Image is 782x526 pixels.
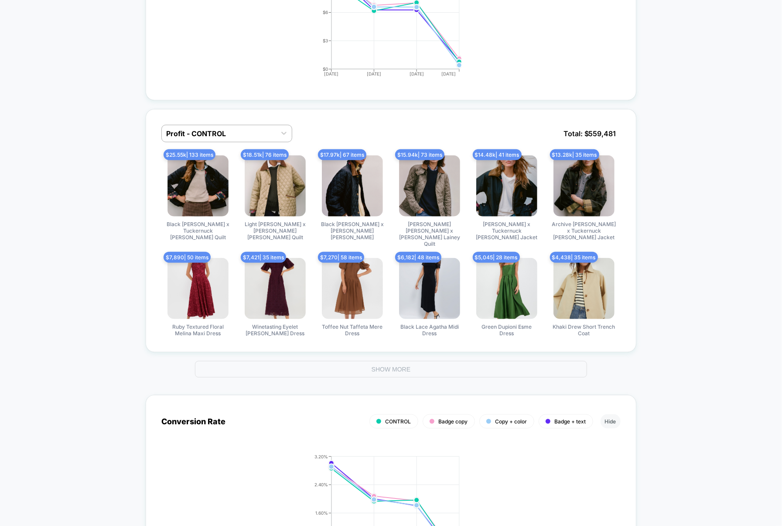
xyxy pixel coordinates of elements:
img: Khaki Drew Short Trench Coat [553,258,615,319]
span: $ 7,421 | 35 items [241,252,286,263]
span: Toffee Nut Taffeta Mere Dress [320,323,385,337]
tspan: 2.40% [314,482,328,487]
tspan: $0 [323,66,328,72]
span: $ 5,045 | 28 items [473,252,520,263]
span: Copy + color [495,418,527,425]
span: Total: $ 559,481 [559,125,621,142]
span: $ 25.55k | 133 items [164,149,215,160]
span: $ 17.97k | 67 items [318,149,366,160]
img: Black Barbour x Tuckernuck Kinsley Quilt [167,155,229,217]
span: Ruby Textured Floral Melina Maxi Dress [165,323,231,337]
span: $ 7,890 | 50 items [164,252,211,263]
img: Archive Olive Barbour x Tuckernuck Beverly Wax Jacket [553,155,615,217]
span: $ 7,270 | 58 items [318,252,364,263]
img: Dusty Khaki Barbour x Tuckernuck Lainey Quilt [399,155,460,217]
span: $ 15.94k | 73 items [395,149,444,160]
tspan: 1.60% [315,510,328,516]
span: Winetasting Eyelet [PERSON_NAME] Dress [242,323,308,337]
button: Show More [195,361,587,378]
span: Archive [PERSON_NAME] x Tuckernuck [PERSON_NAME] Jacket [551,221,617,241]
tspan: [DATE] [442,72,456,77]
span: [PERSON_NAME] x Tuckernuck [PERSON_NAME] Jacket [474,221,540,241]
span: Green Dupioni Esme Dress [474,323,540,337]
span: Badge copy [439,418,468,425]
span: $ 6,182 | 48 items [395,252,441,263]
span: Khaki Drew Short Trench Coat [551,323,617,337]
button: Hide [601,414,621,429]
img: Toffee Nut Taffeta Mere Dress [322,258,383,319]
span: Black [PERSON_NAME] x Tuckernuck [PERSON_NAME] Quilt [165,221,231,241]
span: $ 13.28k | 35 items [550,149,599,160]
tspan: [DATE] [324,72,338,77]
span: Black Lace Agatha Midi Dress [397,323,462,337]
tspan: $6 [323,10,328,15]
span: Badge + text [555,418,586,425]
img: Black Lace Agatha Midi Dress [399,258,460,319]
tspan: [DATE] [367,72,381,77]
img: Green Dupioni Esme Dress [476,258,537,319]
span: Light [PERSON_NAME] x [PERSON_NAME] [PERSON_NAME] Quilt [242,221,308,241]
img: Olive Barbour x Tuckernuck Elodie Wax Jacket [476,155,537,217]
tspan: [DATE] [410,72,424,77]
span: [PERSON_NAME] [PERSON_NAME] x [PERSON_NAME] Lainey Quilt [397,221,462,247]
img: Winetasting Eyelet Delaney Dress [245,258,306,319]
span: $ 14.48k | 41 items [473,149,522,160]
span: $ 18.51k | 76 items [241,149,289,160]
img: Ruby Textured Floral Melina Maxi Dress [167,258,229,319]
span: CONTROL [386,418,411,425]
span: Black [PERSON_NAME] x [PERSON_NAME] [PERSON_NAME] [320,221,385,241]
tspan: $3 [323,38,328,43]
tspan: 3.20% [314,454,328,459]
img: Black Barbour x Tuckernuck Miley Quilt [322,155,383,217]
img: Light Fawn Barbour x Tuckernuck Miley Quilt [245,155,306,217]
span: $ 4,438 | 35 items [550,252,598,263]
